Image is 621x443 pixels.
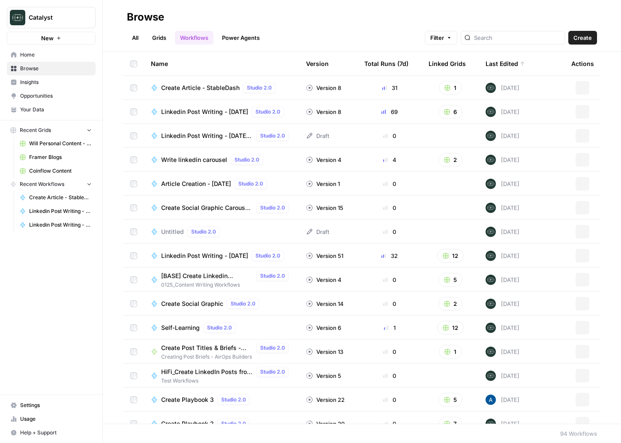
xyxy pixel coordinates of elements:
[437,321,464,335] button: 12
[247,84,272,92] span: Studio 2.0
[161,299,223,308] span: Create Social Graphic
[29,221,92,229] span: Linkedin Post Writing - [DATE]
[306,52,329,75] div: Version
[364,371,415,380] div: 0
[486,227,496,237] img: lkqc6w5wqsmhugm7jkiokl0d6w4g
[161,323,200,332] span: Self-Learning
[486,395,496,405] img: he81ibor8lsei4p3qvg4ugbvimgp
[425,31,457,45] button: Filter
[486,179,519,189] div: [DATE]
[29,13,81,22] span: Catalyst
[151,227,292,237] a: UntitledStudio 2.0
[191,228,216,236] span: Studio 2.0
[231,300,255,308] span: Studio 2.0
[306,251,343,260] div: Version 51
[486,419,496,429] img: lkqc6w5wqsmhugm7jkiokl0d6w4g
[438,273,462,287] button: 5
[151,367,292,385] a: HiFi_Create LinkedIn Posts from TemplateStudio 2.0Test Workflows
[486,107,519,117] div: [DATE]
[16,164,96,178] a: Coinflow Content
[437,249,464,263] button: 12
[147,31,171,45] a: Grids
[16,204,96,218] a: Linkedin Post Writing - [DATE] - v0
[306,108,341,116] div: Version 8
[151,251,292,261] a: Linkedin Post Writing - [DATE]Studio 2.0
[364,227,415,236] div: 0
[221,396,246,404] span: Studio 2.0
[20,51,92,59] span: Home
[439,81,462,95] button: 1
[255,252,280,260] span: Studio 2.0
[20,65,92,72] span: Browse
[560,429,597,438] div: 94 Workflows
[7,412,96,426] a: Usage
[151,155,292,165] a: Write linkedin carouselStudio 2.0
[474,33,561,42] input: Search
[7,426,96,440] button: Help + Support
[364,180,415,188] div: 0
[151,343,292,361] a: Create Post Titles & Briefs - From InterviewStudio 2.0Creating Post Briefs - AirOps Builders
[7,7,96,28] button: Workspace: Catalyst
[568,31,597,45] button: Create
[486,251,496,261] img: lkqc6w5wqsmhugm7jkiokl0d6w4g
[486,395,519,405] div: [DATE]
[429,52,466,75] div: Linked Grids
[486,83,496,93] img: lkqc6w5wqsmhugm7jkiokl0d6w4g
[151,271,292,289] a: [BASE] Create Linkedin CarouselStudio 2.00125_Content Writing Workflows
[255,108,280,116] span: Studio 2.0
[234,156,259,164] span: Studio 2.0
[151,203,292,213] a: Create Social Graphic Carousel (8 slide)Studio 2.0
[486,83,519,93] div: [DATE]
[306,371,341,380] div: Version 5
[20,415,92,423] span: Usage
[151,179,292,189] a: Article Creation - [DATE]Studio 2.0
[20,126,51,134] span: Recent Grids
[486,299,496,309] img: lkqc6w5wqsmhugm7jkiokl0d6w4g
[16,137,96,150] a: Will Personal Content - [DATE]
[127,31,144,45] a: All
[161,419,214,428] span: Create Playbook 2
[364,84,415,92] div: 31
[151,323,292,333] a: Self-LearningStudio 2.0
[571,52,594,75] div: Actions
[7,124,96,137] button: Recent Grids
[151,131,292,141] a: Linkedin Post Writing - [DATE] - v0Studio 2.0
[29,207,92,215] span: Linkedin Post Writing - [DATE] - v0
[151,299,292,309] a: Create Social GraphicStudio 2.0
[306,275,342,284] div: Version 4
[486,203,496,213] img: lkqc6w5wqsmhugm7jkiokl0d6w4g
[29,140,92,147] span: Will Personal Content - [DATE]
[486,155,519,165] div: [DATE]
[364,275,415,284] div: 0
[7,398,96,412] a: Settings
[161,377,292,385] span: Test Workflows
[486,179,496,189] img: lkqc6w5wqsmhugm7jkiokl0d6w4g
[486,299,519,309] div: [DATE]
[486,131,519,141] div: [DATE]
[306,419,345,428] div: Version 20
[306,204,343,212] div: Version 15
[161,108,248,116] span: Linkedin Post Writing - [DATE]
[7,178,96,191] button: Recent Workflows
[161,395,214,404] span: Create Playbook 3
[306,132,329,140] div: Draft
[20,180,64,188] span: Recent Workflows
[161,281,292,289] span: 0125_Content Writing Workflows
[306,395,345,404] div: Version 22
[260,132,285,140] span: Studio 2.0
[151,52,292,75] div: Name
[217,31,265,45] a: Power Agents
[161,251,248,260] span: Linkedin Post Writing - [DATE]
[306,299,344,308] div: Version 14
[486,52,525,75] div: Last Edited
[20,92,92,100] span: Opportunities
[238,180,263,188] span: Studio 2.0
[161,180,231,188] span: Article Creation - [DATE]
[438,297,462,311] button: 2
[438,105,462,119] button: 6
[364,132,415,140] div: 0
[161,368,253,376] span: HiFi_Create LinkedIn Posts from Template
[175,31,213,45] a: Workflows
[486,251,519,261] div: [DATE]
[306,84,341,92] div: Version 8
